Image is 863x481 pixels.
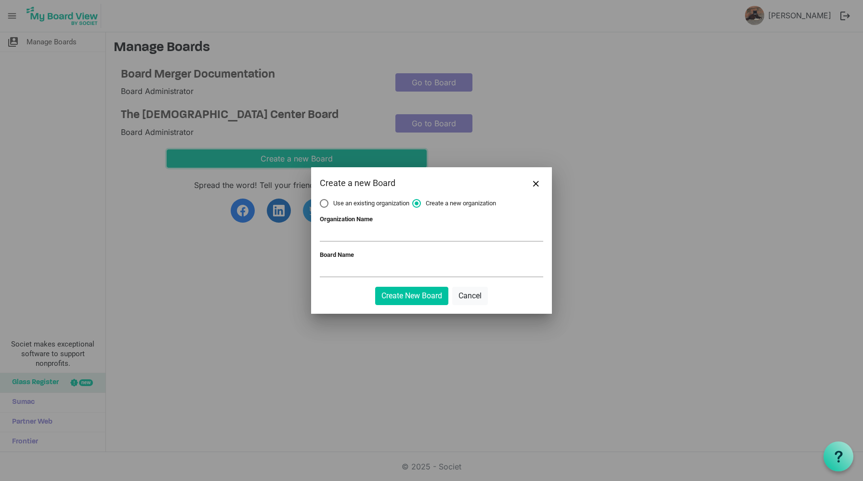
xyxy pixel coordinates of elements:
label: Board Name [320,251,354,258]
label: Organization Name [320,215,373,223]
button: Close [529,176,543,190]
button: Create New Board [375,287,448,305]
span: Use an existing organization [320,199,409,208]
button: Cancel [452,287,488,305]
div: Create a new Board [320,176,498,190]
span: Create a new organization [412,199,496,208]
